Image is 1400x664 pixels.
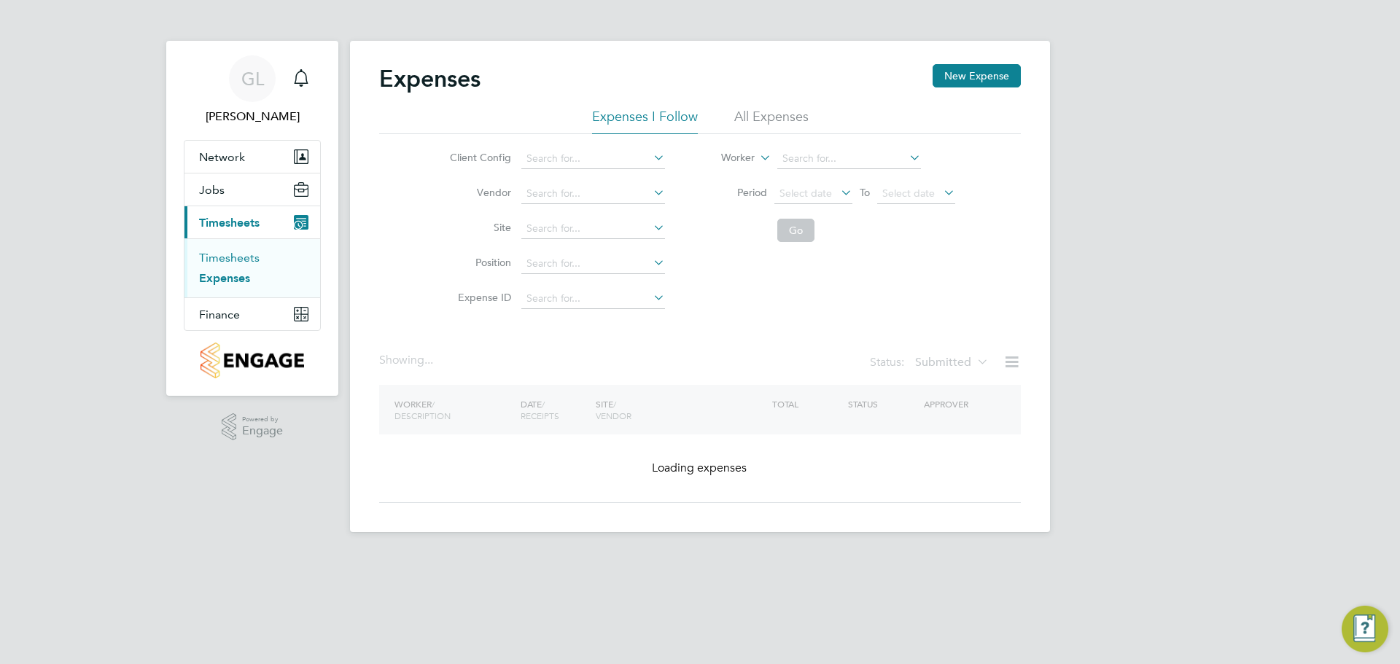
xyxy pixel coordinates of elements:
[870,353,992,373] div: Status:
[184,298,320,330] button: Finance
[201,343,303,378] img: countryside-properties-logo-retina.png
[199,308,240,321] span: Finance
[446,151,511,164] label: Client Config
[689,151,755,165] label: Worker
[242,425,283,437] span: Engage
[199,271,250,285] a: Expenses
[241,69,264,88] span: GL
[701,186,767,199] label: Period
[424,353,433,367] span: ...
[199,183,225,197] span: Jobs
[855,183,874,202] span: To
[592,108,698,134] li: Expenses I Follow
[521,219,665,239] input: Search for...
[1342,606,1388,652] button: Engage Resource Center
[446,186,511,199] label: Vendor
[521,149,665,169] input: Search for...
[166,41,338,396] nav: Main navigation
[379,353,436,368] div: Showing
[777,149,921,169] input: Search for...
[882,187,935,200] span: Select date
[915,355,989,370] label: Submitted
[199,216,260,230] span: Timesheets
[734,108,809,134] li: All Expenses
[184,343,321,378] a: Go to home page
[199,251,260,265] a: Timesheets
[184,173,320,206] button: Jobs
[446,221,511,234] label: Site
[184,238,320,297] div: Timesheets
[777,219,814,242] button: Go
[446,291,511,304] label: Expense ID
[222,413,284,441] a: Powered byEngage
[779,187,832,200] span: Select date
[933,64,1021,87] button: New Expense
[521,289,665,309] input: Search for...
[521,184,665,204] input: Search for...
[446,256,511,269] label: Position
[379,64,481,93] h2: Expenses
[184,141,320,173] button: Network
[242,413,283,426] span: Powered by
[184,55,321,125] a: GL[PERSON_NAME]
[184,206,320,238] button: Timesheets
[521,254,665,274] input: Search for...
[184,108,321,125] span: Grace Ley
[199,150,245,164] span: Network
